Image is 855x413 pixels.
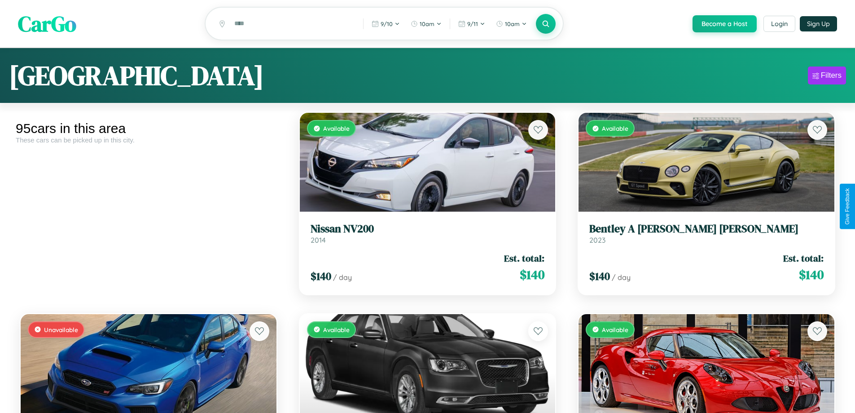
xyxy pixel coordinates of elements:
div: Give Feedback [844,188,851,225]
span: / day [612,273,631,282]
button: 10am [406,17,446,31]
a: Bentley A [PERSON_NAME] [PERSON_NAME]2023 [589,222,824,244]
button: 9/10 [367,17,404,31]
div: These cars can be picked up in this city. [16,136,281,144]
h1: [GEOGRAPHIC_DATA] [9,57,264,94]
span: / day [333,273,352,282]
span: $ 140 [311,269,331,284]
h3: Nissan NV200 [311,222,545,235]
div: Filters [821,71,842,80]
span: Available [602,326,628,333]
span: Available [323,124,350,132]
span: 2014 [311,235,326,244]
span: Available [602,124,628,132]
button: Become a Host [693,15,757,32]
div: 95 cars in this area [16,121,281,136]
span: 2023 [589,235,605,244]
span: Unavailable [44,326,78,333]
span: 10am [420,20,434,27]
span: $ 140 [589,269,610,284]
span: Available [323,326,350,333]
span: CarGo [18,9,76,39]
button: Sign Up [800,16,837,31]
span: $ 140 [520,266,544,284]
span: Est. total: [504,252,544,265]
span: 9 / 10 [381,20,393,27]
span: 10am [505,20,520,27]
button: 9/11 [454,17,490,31]
span: 9 / 11 [467,20,478,27]
button: 10am [491,17,531,31]
span: Est. total: [783,252,824,265]
span: $ 140 [799,266,824,284]
h3: Bentley A [PERSON_NAME] [PERSON_NAME] [589,222,824,235]
button: Login [763,16,795,32]
a: Nissan NV2002014 [311,222,545,244]
button: Filters [808,67,846,84]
